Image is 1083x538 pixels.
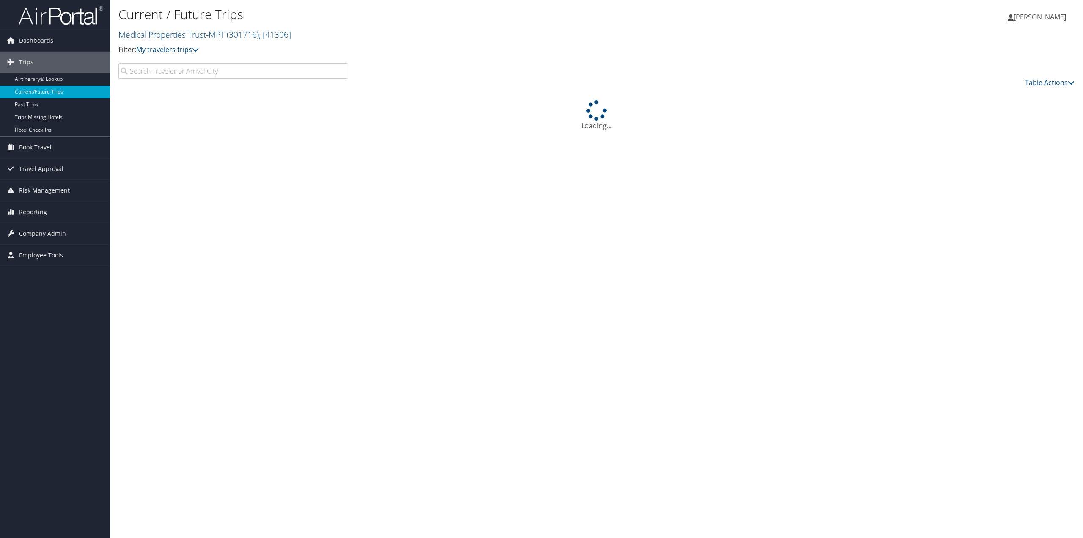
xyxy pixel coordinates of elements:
a: Medical Properties Trust-MPT [118,29,291,40]
input: Search Traveler or Arrival City [118,63,348,79]
div: Loading... [118,100,1075,131]
span: , [ 41306 ] [259,29,291,40]
a: Table Actions [1025,78,1075,87]
span: Dashboards [19,30,53,51]
p: Filter: [118,44,756,55]
a: My travelers trips [136,45,199,54]
span: [PERSON_NAME] [1014,12,1066,22]
span: Book Travel [19,137,52,158]
span: Trips [19,52,33,73]
span: Reporting [19,201,47,223]
h1: Current / Future Trips [118,6,756,23]
a: [PERSON_NAME] [1008,4,1075,30]
img: airportal-logo.png [19,6,103,25]
span: Risk Management [19,180,70,201]
span: Travel Approval [19,158,63,179]
span: Company Admin [19,223,66,244]
span: ( 301716 ) [227,29,259,40]
span: Employee Tools [19,245,63,266]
